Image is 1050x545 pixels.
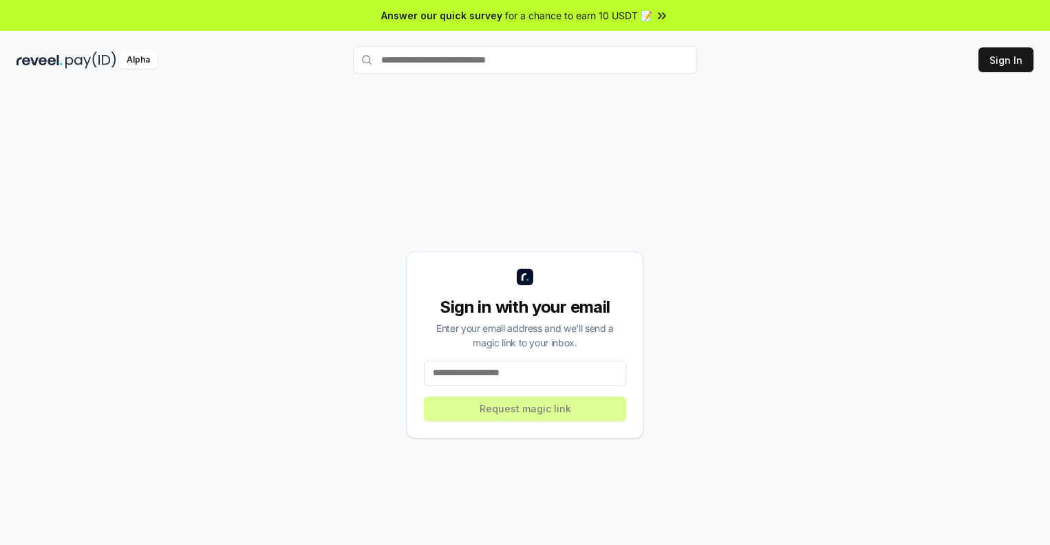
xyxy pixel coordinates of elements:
[17,52,63,69] img: reveel_dark
[505,8,652,23] span: for a chance to earn 10 USDT 📝
[517,269,533,285] img: logo_small
[424,321,626,350] div: Enter your email address and we’ll send a magic link to your inbox.
[65,52,116,69] img: pay_id
[381,8,502,23] span: Answer our quick survey
[424,296,626,318] div: Sign in with your email
[978,47,1033,72] button: Sign In
[119,52,158,69] div: Alpha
